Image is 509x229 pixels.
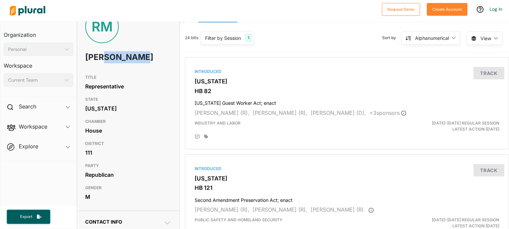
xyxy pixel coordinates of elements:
[195,166,499,172] div: Introduced
[185,35,198,41] span: 24 bills
[369,109,406,116] span: + 3 sponsor s
[85,148,171,158] div: 111
[85,95,171,103] h3: STATE
[85,192,171,202] div: M
[245,33,252,42] div: 1
[427,5,467,12] a: Create Account
[253,206,307,213] span: [PERSON_NAME] (R),
[195,109,249,116] span: [PERSON_NAME] (R),
[382,5,420,12] a: Request Demo
[85,103,171,113] div: [US_STATE]
[85,170,171,180] div: Republican
[205,34,241,42] div: Filter by Session
[399,217,504,229] div: Latest Action: [DATE]
[195,69,499,75] div: Introduced
[19,103,36,110] h2: Search
[195,184,499,191] h3: HB 121
[253,109,307,116] span: [PERSON_NAME] (R),
[473,67,504,79] button: Track
[195,97,499,106] h4: [US_STATE] Guest Worker Act; enact
[85,118,171,126] h3: CHAMBER
[490,6,502,12] a: Log In
[85,184,171,192] h3: GENDER
[382,3,420,16] button: Request Demo
[382,35,401,41] span: Sort by
[85,47,137,67] h1: [PERSON_NAME]
[7,210,50,224] button: Export
[85,10,119,43] div: RM
[4,56,73,71] h3: Workspace
[195,134,200,140] div: Add Position Statement
[85,73,171,81] h3: TITLE
[432,121,499,126] span: [DATE]-[DATE] Regular Session
[8,46,62,53] div: Personal
[85,140,171,148] h3: DISTRICT
[85,126,171,136] div: House
[473,164,504,176] button: Track
[85,162,171,170] h3: PARTY
[195,78,499,85] h3: [US_STATE]
[427,3,467,16] button: Create Account
[311,109,366,116] span: [PERSON_NAME] (D),
[15,214,37,220] span: Export
[195,175,499,182] h3: [US_STATE]
[85,219,122,225] span: Contact Info
[195,217,283,222] span: Public Safety and Homeland Security
[85,81,171,91] div: Representative
[195,121,241,126] span: Industry and Labor
[415,34,449,42] div: Alphanumerical
[8,77,62,84] div: Current Team
[480,35,491,42] span: View
[195,194,499,203] h4: Second Amendment Preservation Act; enact
[432,217,499,222] span: [DATE]-[DATE] Regular Session
[195,88,499,94] h3: HB 82
[204,134,208,139] div: Add tags
[195,206,249,213] span: [PERSON_NAME] (R),
[311,206,364,213] span: [PERSON_NAME] (R)
[4,25,73,40] h3: Organization
[399,120,504,132] div: Latest Action: [DATE]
